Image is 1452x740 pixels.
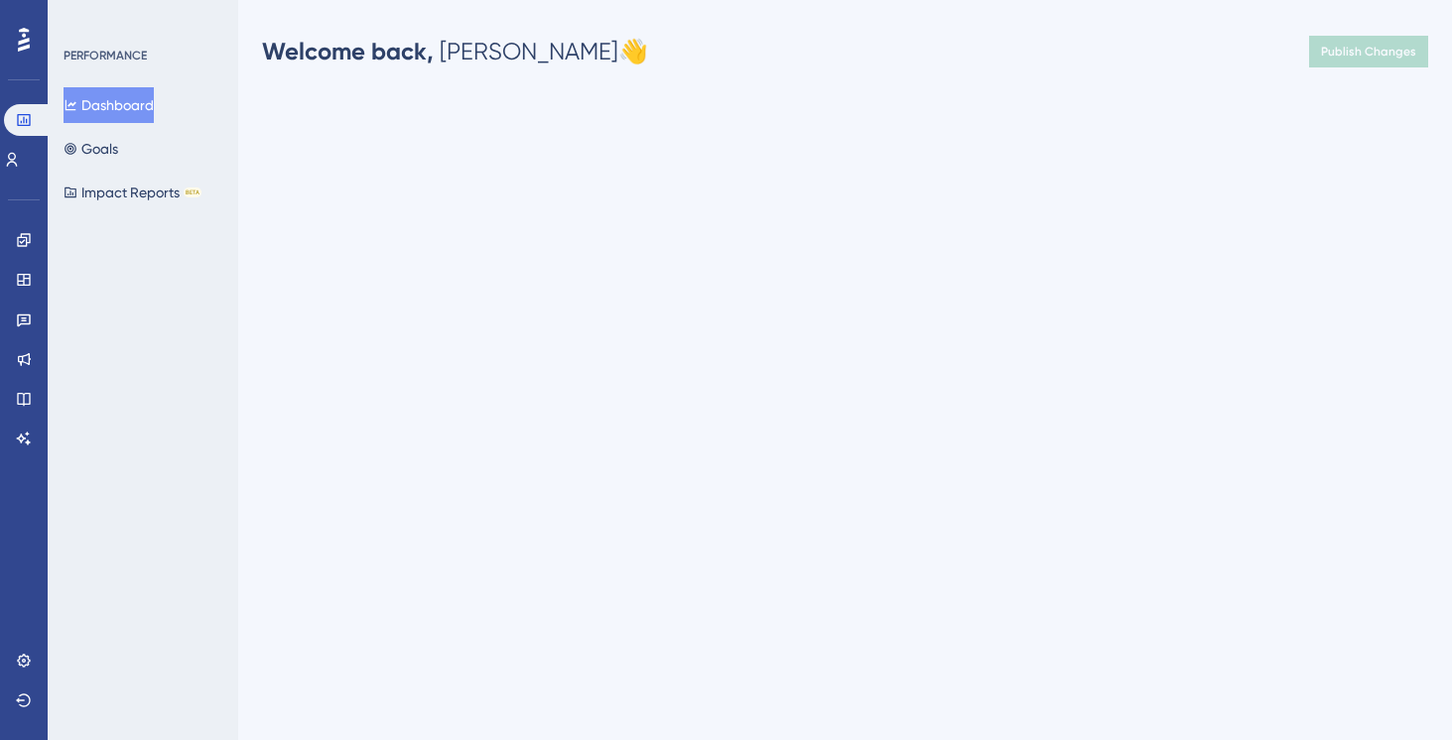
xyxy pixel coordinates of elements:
[1309,36,1428,67] button: Publish Changes
[64,175,201,210] button: Impact ReportsBETA
[64,131,118,167] button: Goals
[64,87,154,123] button: Dashboard
[262,36,648,67] div: [PERSON_NAME] 👋
[1321,44,1416,60] span: Publish Changes
[262,37,434,65] span: Welcome back,
[64,48,147,63] div: PERFORMANCE
[184,187,201,197] div: BETA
